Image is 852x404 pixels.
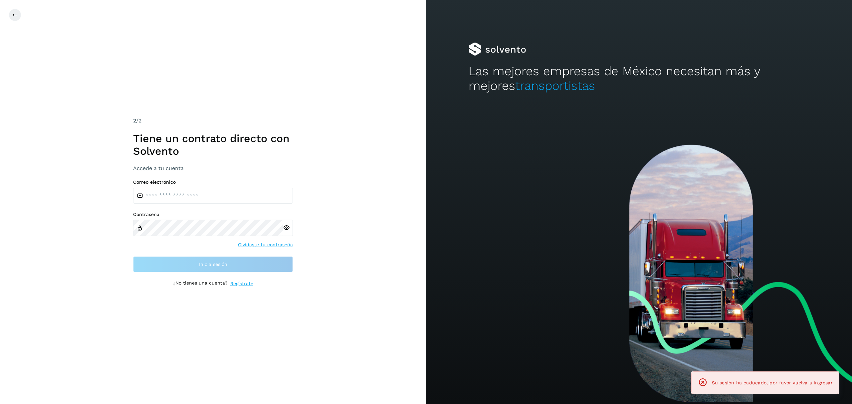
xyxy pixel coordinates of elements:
h3: Accede a tu cuenta [133,165,293,171]
a: Olvidaste tu contraseña [238,241,293,248]
span: transportistas [515,79,595,93]
button: Inicia sesión [133,256,293,272]
span: Inicia sesión [199,262,227,267]
label: Contraseña [133,212,293,217]
h2: Las mejores empresas de México necesitan más y mejores [469,64,809,94]
span: 2 [133,117,136,124]
p: ¿No tienes una cuenta? [173,280,228,287]
h1: Tiene un contrato directo con Solvento [133,132,293,158]
div: /2 [133,117,293,125]
label: Correo electrónico [133,179,293,185]
a: Regístrate [230,280,253,287]
span: Su sesión ha caducado, por favor vuelva a ingresar. [712,380,834,385]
